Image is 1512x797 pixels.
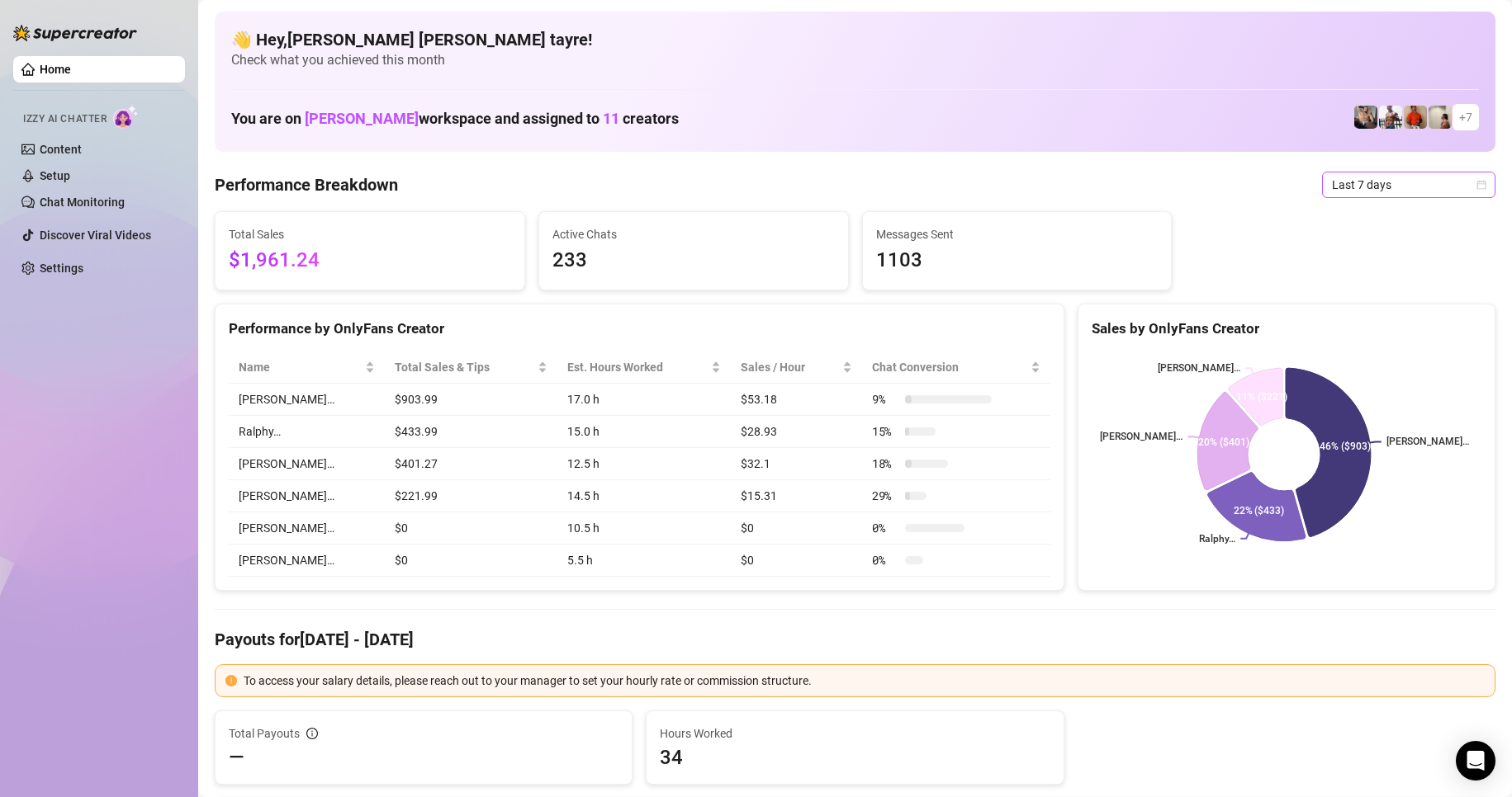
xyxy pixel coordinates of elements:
td: [PERSON_NAME]… [229,545,385,577]
span: 11 [603,110,619,127]
img: Ralphy [1429,106,1452,129]
text: [PERSON_NAME]… [1158,363,1240,375]
td: [PERSON_NAME]… [229,512,385,545]
img: AI Chatter [113,105,139,129]
img: logo-BBDzfeDw.svg [13,25,137,41]
span: [PERSON_NAME] [305,110,419,127]
span: 34 [660,744,1050,771]
img: JUSTIN [1379,106,1402,129]
td: 5.5 h [557,545,731,577]
div: Open Intercom Messenger [1456,741,1495,780]
a: Discover Viral Videos [40,229,151,242]
td: 17.0 h [557,384,731,416]
td: 10.5 h [557,512,731,545]
span: $1,961.24 [229,245,511,276]
span: Sales / Hour [741,358,839,376]
span: 0 % [872,551,898,569]
th: Sales / Hour [731,351,862,384]
text: [PERSON_NAME]… [1100,432,1183,443]
td: [PERSON_NAME]… [229,480,385,512]
span: + 7 [1459,108,1472,126]
text: [PERSON_NAME]… [1386,436,1469,448]
td: $32.1 [731,448,862,480]
th: Total Sales & Tips [385,351,557,384]
td: $0 [385,512,557,545]
td: $15.31 [731,480,862,512]
img: George [1354,106,1377,129]
span: 0 % [872,519,898,537]
span: 1103 [876,245,1159,276]
span: 18 % [872,455,898,473]
td: $0 [731,545,862,577]
img: Justin [1404,106,1427,129]
a: Chat Monitoring [40,196,125,209]
span: Chat Conversion [872,358,1027,376]
td: $433.99 [385,416,557,448]
span: 15 % [872,422,898,441]
a: Home [40,63,71,76]
th: Name [229,351,385,384]
span: Total Sales [229,225,511,243]
h1: You are on workspace and assigned to creators [231,110,679,128]
span: Name [239,358,362,376]
span: info-circle [306,728,318,739]
span: Check what you achieved this month [231,51,1479,69]
div: Performance by OnlyFans Creator [229,318,1050,340]
th: Chat Conversion [862,351,1050,384]
span: Total Sales & Tips [395,358,534,376]
span: 29 % [872,487,898,505]
td: $0 [731,512,862,545]
td: 14.5 h [557,480,731,512]
span: — [229,744,244,771]
td: $903.99 [385,384,557,416]
td: $221.99 [385,480,557,512]
span: Messages Sent [876,225,1159,243]
div: To access your salary details, please reach out to your manager to set your hourly rate or commis... [244,672,1485,690]
td: $53.18 [731,384,862,416]
a: Settings [40,262,83,275]
td: 15.0 h [557,416,731,448]
span: exclamation-circle [225,675,237,686]
span: Active Chats [552,225,835,243]
td: 12.5 h [557,448,731,480]
td: Ralphy… [229,416,385,448]
td: $401.27 [385,448,557,480]
td: $0 [385,545,557,577]
h4: Performance Breakdown [215,173,398,196]
div: Est. Hours Worked [567,358,708,376]
text: Ralphy… [1199,533,1235,545]
h4: 👋 Hey, [PERSON_NAME] [PERSON_NAME] tayre ! [231,28,1479,51]
span: calendar [1476,180,1486,190]
div: Sales by OnlyFans Creator [1092,318,1481,340]
span: Total Payouts [229,724,300,743]
span: Last 7 days [1332,172,1486,197]
h4: Payouts for [DATE] - [DATE] [215,628,1495,651]
span: Izzy AI Chatter [23,111,107,127]
td: $28.93 [731,416,862,448]
a: Content [40,143,82,156]
a: Setup [40,169,70,182]
td: [PERSON_NAME]… [229,384,385,416]
td: [PERSON_NAME]… [229,448,385,480]
span: Hours Worked [660,724,1050,743]
span: 9 % [872,390,898,408]
span: 233 [552,245,835,276]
